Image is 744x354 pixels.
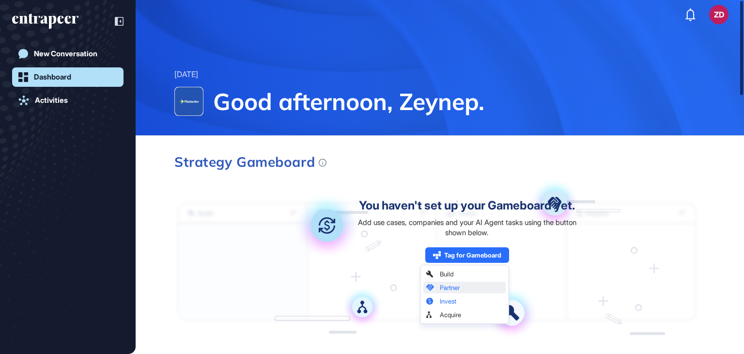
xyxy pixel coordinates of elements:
div: New Conversation [34,49,97,58]
a: New Conversation [12,44,124,64]
img: partner.aac698ea.svg [530,179,579,227]
img: acquire.a709dd9a.svg [342,287,382,327]
div: entrapeer-logo [12,14,78,29]
button: ZD [709,5,728,24]
div: You haven't set up your Gameboard yet. [359,200,575,211]
img: invest.bd05944b.svg [295,193,359,257]
div: Add use cases, companies and your AI Agent tasks using the button shown below. [353,217,581,238]
div: Activities [35,96,68,105]
a: Activities [12,91,124,110]
div: [DATE] [174,68,198,81]
div: Strategy Gameboard [174,155,326,169]
img: Fibabanka-logo [175,87,203,115]
a: Dashboard [12,67,124,87]
span: Good afternoon, Zeynep. [213,87,705,116]
div: Dashboard [34,73,71,81]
